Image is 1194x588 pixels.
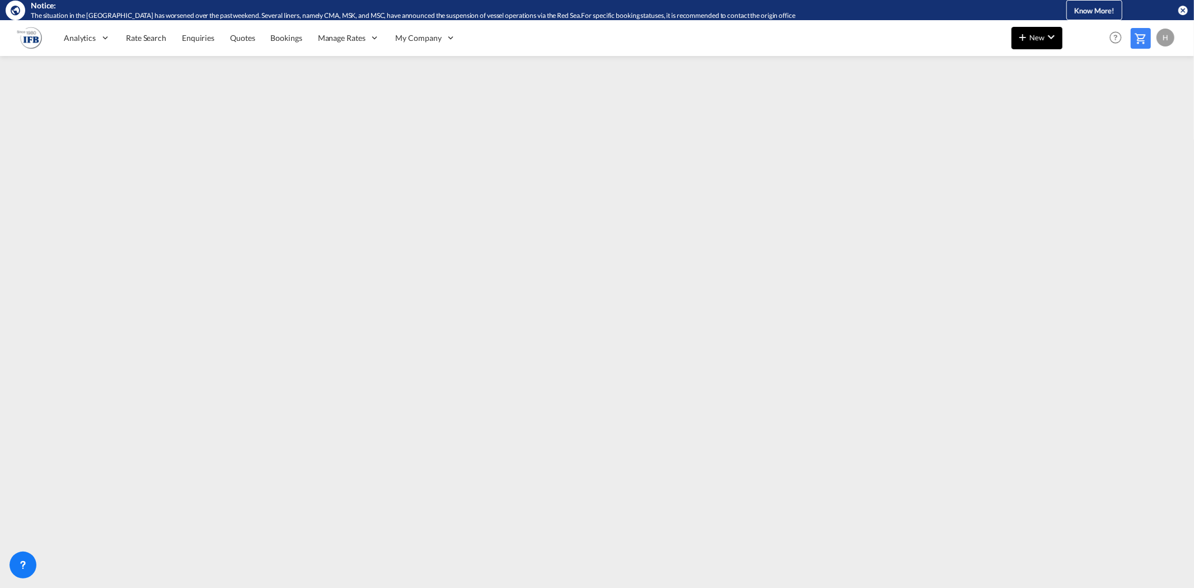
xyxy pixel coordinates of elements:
span: Know More! [1074,6,1115,15]
img: b628ab10256c11eeb52753acbc15d091.png [17,25,42,50]
span: Quotes [230,33,255,43]
a: Rate Search [118,20,174,56]
div: Help [1106,28,1131,48]
div: H [1156,29,1174,46]
div: The situation in the Red Sea has worsened over the past weekend. Several liners, namely CMA, MSK,... [31,11,1011,21]
a: Enquiries [174,20,222,56]
md-icon: icon-chevron-down [1045,30,1058,44]
span: New [1016,33,1058,42]
span: Help [1106,28,1125,47]
md-icon: icon-earth [10,4,21,16]
span: Bookings [271,33,302,43]
button: icon-plus 400-fgNewicon-chevron-down [1012,27,1062,49]
span: My Company [396,32,442,44]
div: Analytics [56,20,118,56]
span: Rate Search [126,33,166,43]
span: Analytics [64,32,96,44]
div: My Company [388,20,464,56]
a: Quotes [222,20,263,56]
md-icon: icon-plus 400-fg [1016,30,1029,44]
span: Enquiries [182,33,214,43]
div: Manage Rates [310,20,388,56]
span: Manage Rates [318,32,366,44]
a: Bookings [263,20,310,56]
button: icon-close-circle [1177,4,1188,16]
